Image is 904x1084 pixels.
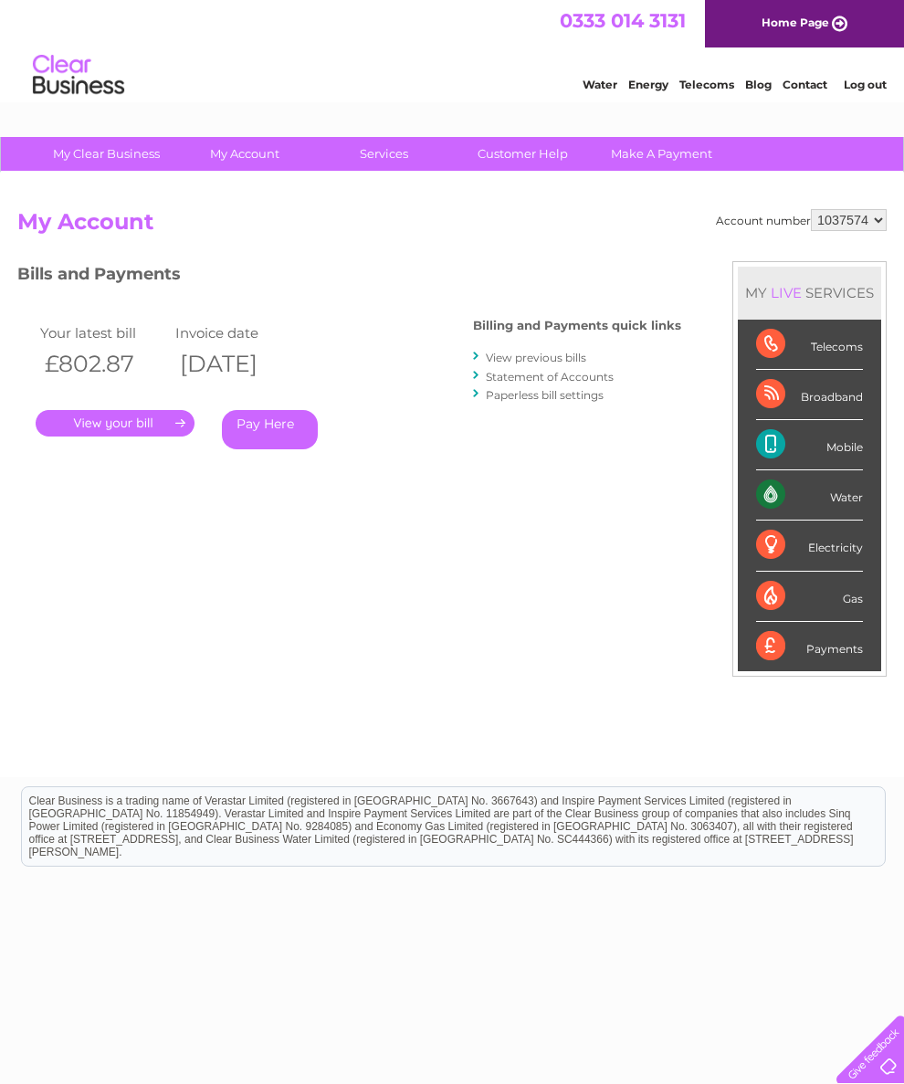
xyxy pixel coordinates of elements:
a: Customer Help [447,137,598,171]
td: Invoice date [171,321,306,345]
h3: Bills and Payments [17,261,681,293]
a: Pay Here [222,410,318,449]
h2: My Account [17,209,887,244]
div: Broadband [756,370,863,420]
a: Telecoms [679,78,734,91]
a: Statement of Accounts [486,370,614,384]
td: Your latest bill [36,321,171,345]
a: Energy [628,78,668,91]
a: Services [309,137,459,171]
div: Payments [756,622,863,671]
div: Telecoms [756,320,863,370]
div: Gas [756,572,863,622]
img: logo.png [32,47,125,103]
a: Log out [844,78,887,91]
h4: Billing and Payments quick links [473,319,681,332]
a: View previous bills [486,351,586,364]
div: Electricity [756,521,863,571]
div: Mobile [756,420,863,470]
th: £802.87 [36,345,171,383]
a: My Account [170,137,321,171]
div: Clear Business is a trading name of Verastar Limited (registered in [GEOGRAPHIC_DATA] No. 3667643... [22,10,885,89]
th: [DATE] [171,345,306,383]
a: My Clear Business [31,137,182,171]
a: Blog [745,78,772,91]
a: Paperless bill settings [486,388,604,402]
div: Water [756,470,863,521]
a: . [36,410,194,437]
div: Account number [716,209,887,231]
div: MY SERVICES [738,267,881,319]
a: Water [583,78,617,91]
a: Make A Payment [586,137,737,171]
a: 0333 014 3131 [560,9,686,32]
div: LIVE [767,284,805,301]
a: Contact [783,78,827,91]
